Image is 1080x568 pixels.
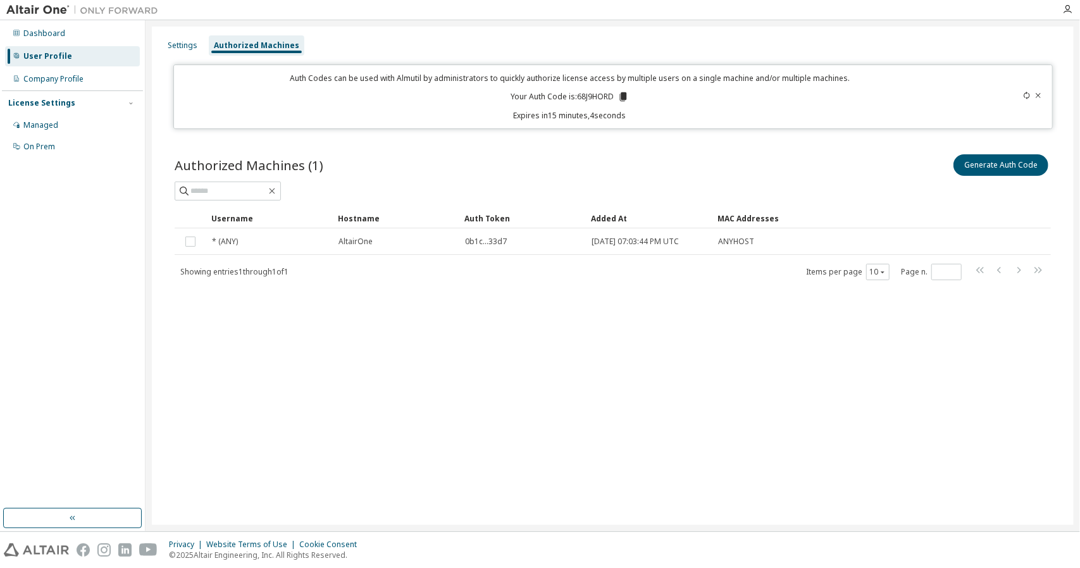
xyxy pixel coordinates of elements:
[23,51,72,61] div: User Profile
[592,237,679,247] span: [DATE] 07:03:44 PM UTC
[8,98,75,108] div: License Settings
[212,237,238,247] span: * (ANY)
[869,267,886,277] button: 10
[4,543,69,557] img: altair_logo.svg
[464,208,581,228] div: Auth Token
[182,73,959,83] p: Auth Codes can be used with Almutil by administrators to quickly authorize license access by mult...
[97,543,111,557] img: instagram.svg
[118,543,132,557] img: linkedin.svg
[180,266,289,277] span: Showing entries 1 through 1 of 1
[511,91,629,102] p: Your Auth Code is: 68J9HORD
[169,550,364,560] p: © 2025 Altair Engineering, Inc. All Rights Reserved.
[901,264,962,280] span: Page n.
[206,540,299,550] div: Website Terms of Use
[6,4,164,16] img: Altair One
[717,208,922,228] div: MAC Addresses
[299,540,364,550] div: Cookie Consent
[182,110,959,121] p: Expires in 15 minutes, 4 seconds
[168,40,197,51] div: Settings
[169,540,206,550] div: Privacy
[718,237,754,247] span: ANYHOST
[338,237,373,247] span: AltairOne
[23,74,84,84] div: Company Profile
[214,40,299,51] div: Authorized Machines
[465,237,507,247] span: 0b1c...33d7
[211,208,328,228] div: Username
[338,208,454,228] div: Hostname
[23,28,65,39] div: Dashboard
[806,264,890,280] span: Items per page
[23,120,58,130] div: Managed
[591,208,707,228] div: Added At
[77,543,90,557] img: facebook.svg
[23,142,55,152] div: On Prem
[139,543,158,557] img: youtube.svg
[953,154,1048,176] button: Generate Auth Code
[175,156,323,174] span: Authorized Machines (1)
